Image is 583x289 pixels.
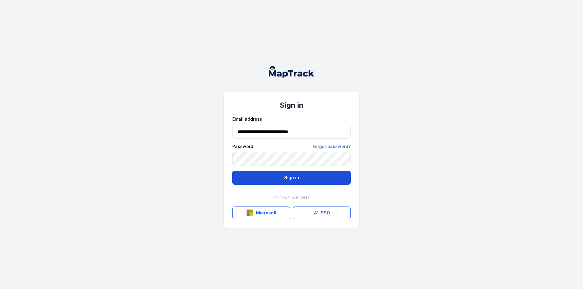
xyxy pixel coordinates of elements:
[232,192,351,204] div: Or continue with
[232,207,290,219] button: Microsoft
[293,207,351,219] a: SSO
[232,116,262,122] label: Email address
[313,143,351,150] a: Forgot password?
[232,100,351,110] h1: Sign in
[232,171,351,185] button: Sign in
[232,143,253,150] label: Password
[259,66,324,78] nav: Global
